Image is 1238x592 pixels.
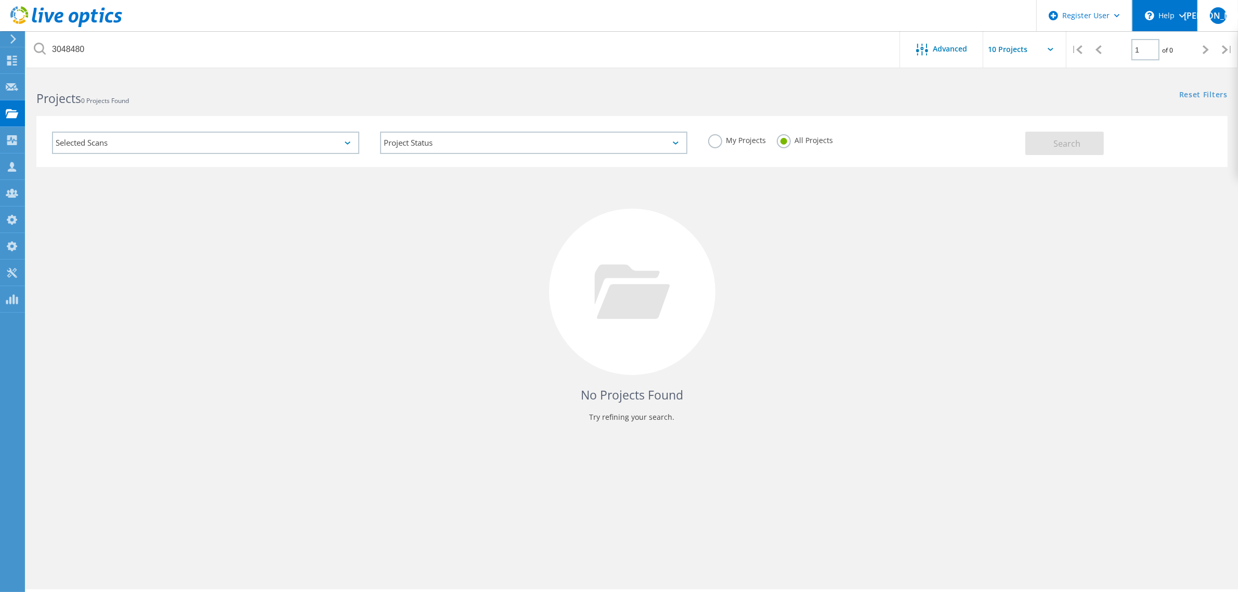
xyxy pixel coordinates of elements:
span: of 0 [1162,46,1173,55]
a: Live Optics Dashboard [10,22,122,29]
p: Try refining your search. [47,409,1217,426]
div: Selected Scans [52,132,359,154]
label: All Projects [777,134,833,144]
div: | [1066,31,1088,68]
span: 0 Projects Found [81,96,129,105]
button: Search [1025,132,1104,155]
div: | [1217,31,1238,68]
h4: No Projects Found [47,387,1217,404]
div: Project Status [380,132,687,154]
input: Search projects by name, owner, ID, company, etc [26,31,901,68]
span: Advanced [933,45,968,53]
b: Projects [36,90,81,107]
a: Reset Filters [1179,91,1228,100]
svg: \n [1145,11,1154,20]
label: My Projects [708,134,766,144]
span: Search [1053,138,1080,149]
